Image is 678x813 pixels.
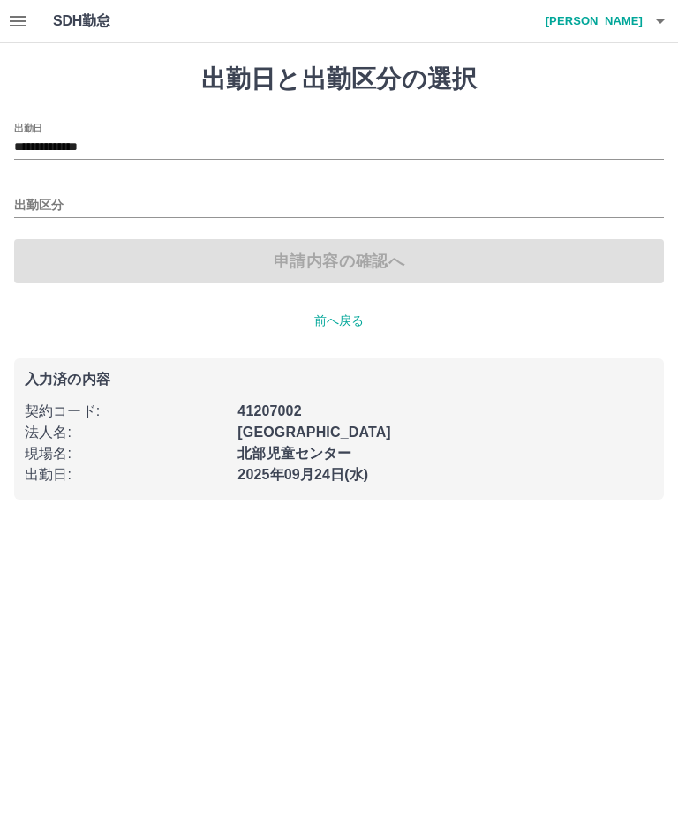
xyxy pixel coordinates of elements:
[14,121,42,134] label: 出勤日
[25,373,653,387] p: 入力済の内容
[14,312,664,330] p: 前へ戻る
[25,422,227,443] p: 法人名 :
[14,64,664,94] h1: 出勤日と出勤区分の選択
[237,446,351,461] b: 北部児童センター
[25,464,227,486] p: 出勤日 :
[25,443,227,464] p: 現場名 :
[237,403,301,418] b: 41207002
[237,467,368,482] b: 2025年09月24日(水)
[237,425,391,440] b: [GEOGRAPHIC_DATA]
[25,401,227,422] p: 契約コード :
